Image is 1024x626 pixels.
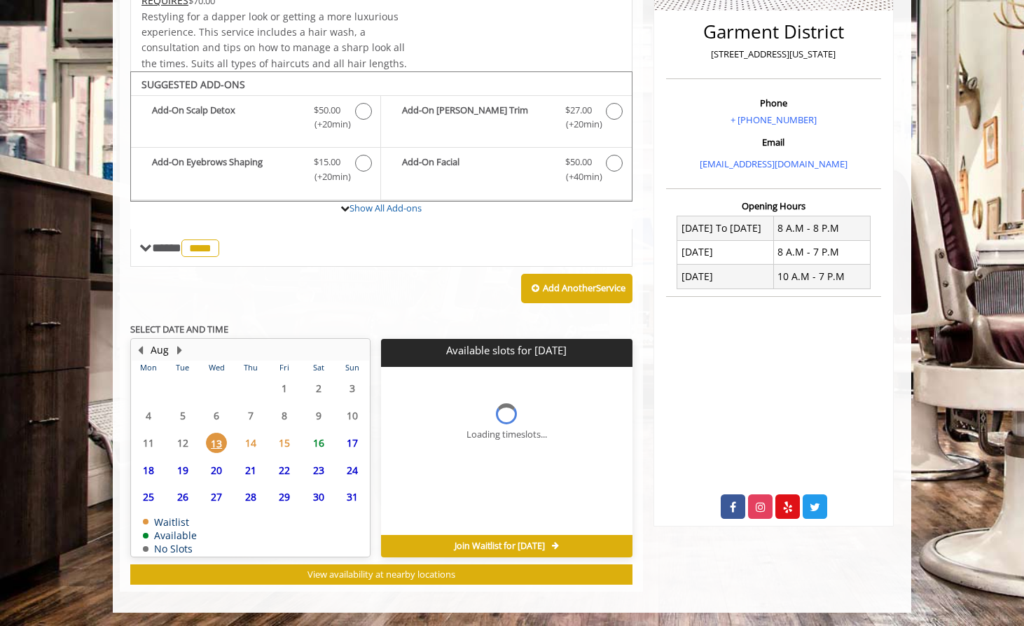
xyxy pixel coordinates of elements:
[141,10,407,70] span: Restyling for a dapper look or getting a more luxurious experience. This service includes a hair ...
[773,216,870,240] td: 8 A.M - 8 P.M
[200,457,233,484] td: Select day20
[134,342,146,358] button: Previous Month
[307,117,348,132] span: (+20min )
[240,433,261,453] span: 14
[301,457,335,484] td: Select day23
[130,323,228,335] b: SELECT DATE AND TIME
[268,361,301,375] th: Fri
[206,433,227,453] span: 13
[388,155,624,188] label: Add-On Facial
[314,155,340,169] span: $15.00
[165,483,199,510] td: Select day26
[670,137,878,147] h3: Email
[233,361,267,375] th: Thu
[342,487,363,507] span: 31
[165,361,199,375] th: Tue
[233,429,267,457] td: Select day14
[200,483,233,510] td: Select day27
[666,201,881,211] h3: Opening Hours
[402,155,551,184] b: Add-On Facial
[268,457,301,484] td: Select day22
[773,265,870,288] td: 10 A.M - 7 P.M
[200,361,233,375] th: Wed
[143,530,197,541] td: Available
[206,487,227,507] span: 27
[773,240,870,264] td: 8 A.M - 7 P.M
[308,460,329,480] span: 23
[151,342,169,358] button: Aug
[274,487,295,507] span: 29
[141,78,245,91] b: SUGGESTED ADD-ONS
[521,274,632,303] button: Add AnotherService
[301,483,335,510] td: Select day30
[308,433,329,453] span: 16
[268,483,301,510] td: Select day29
[152,103,300,132] b: Add-On Scalp Detox
[240,487,261,507] span: 28
[670,47,878,62] p: [STREET_ADDRESS][US_STATE]
[132,361,165,375] th: Mon
[335,457,370,484] td: Select day24
[206,460,227,480] span: 20
[132,457,165,484] td: Select day18
[402,103,551,132] b: Add-On [PERSON_NAME] Trim
[565,155,592,169] span: $50.00
[335,361,370,375] th: Sun
[565,103,592,118] span: $27.00
[308,487,329,507] span: 30
[174,342,185,358] button: Next Month
[130,71,632,202] div: The Made Man Master Haircut Add-onS
[152,155,300,184] b: Add-On Eyebrows Shaping
[132,483,165,510] td: Select day25
[274,460,295,480] span: 22
[335,483,370,510] td: Select day31
[143,517,197,527] td: Waitlist
[138,103,373,136] label: Add-On Scalp Detox
[342,433,363,453] span: 17
[233,457,267,484] td: Select day21
[301,361,335,375] th: Sat
[233,483,267,510] td: Select day28
[342,460,363,480] span: 24
[138,155,373,188] label: Add-On Eyebrows Shaping
[138,460,159,480] span: 18
[301,429,335,457] td: Select day16
[165,457,199,484] td: Select day19
[388,103,624,136] label: Add-On Beard Trim
[130,564,632,585] button: View availability at nearby locations
[677,216,774,240] td: [DATE] To [DATE]
[670,22,878,42] h2: Garment District
[466,427,547,442] div: Loading timeslots...
[307,169,348,184] span: (+20min )
[558,169,599,184] span: (+40min )
[543,281,625,294] b: Add Another Service
[558,117,599,132] span: (+20min )
[455,541,545,552] span: Join Waitlist for [DATE]
[200,429,233,457] td: Select day13
[307,568,455,580] span: View availability at nearby locations
[240,460,261,480] span: 21
[268,429,301,457] td: Select day15
[274,433,295,453] span: 15
[677,240,774,264] td: [DATE]
[350,202,422,214] a: Show All Add-ons
[677,265,774,288] td: [DATE]
[172,460,193,480] span: 19
[143,543,197,554] td: No Slots
[314,103,340,118] span: $50.00
[731,113,817,126] a: + [PHONE_NUMBER]
[700,158,847,170] a: [EMAIL_ADDRESS][DOMAIN_NAME]
[387,345,626,356] p: Available slots for [DATE]
[138,487,159,507] span: 25
[670,98,878,108] h3: Phone
[172,487,193,507] span: 26
[335,429,370,457] td: Select day17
